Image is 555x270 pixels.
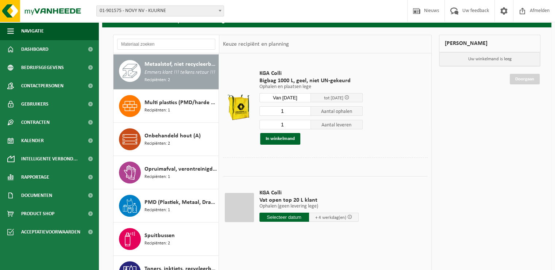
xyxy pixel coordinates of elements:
span: Documenten [21,186,52,205]
button: Metaalstof, niet recycleerbaar Emmers klant !!! telkens retour !!! Recipiënten: 2 [113,54,219,90]
input: Selecteer datum [259,213,309,222]
span: Recipiënten: 2 [144,140,170,147]
button: Opruimafval, verontreinigd, ontvlambaar Recipiënten: 1 [113,156,219,189]
span: Intelligente verbond... [21,150,78,168]
span: Recipiënten: 1 [144,107,170,114]
span: Recipiënten: 1 [144,174,170,180]
p: Ophalen en plaatsen lege [259,84,363,90]
span: Contracten [21,113,50,132]
button: PMD (Plastiek, Metaal, Drankkartons) (bedrijven) Recipiënten: 1 [113,189,219,223]
span: Multi plastics (PMD/harde kunststoffen/spanbanden/EPS/folie naturel/folie gemengd) [144,98,217,107]
span: Opruimafval, verontreinigd, ontvlambaar [144,165,217,174]
span: Bedrijfsgegevens [21,58,64,77]
span: Emmers klant !!! telkens retour !!! [144,69,215,77]
span: PMD (Plastiek, Metaal, Drankkartons) (bedrijven) [144,198,217,207]
span: 01-901575 - NOVY NV - KUURNE [96,5,224,16]
span: + 4 werkdag(en) [315,215,346,220]
span: Navigatie [21,22,44,40]
span: Kalender [21,132,44,150]
span: Aantal leveren [311,120,363,129]
span: Recipiënten: 2 [144,240,170,247]
span: KGA Colli [259,70,363,77]
span: Gebruikers [21,95,49,113]
input: Materiaal zoeken [117,39,215,50]
a: Doorgaan [510,74,540,84]
span: Bigbag 1000 L, geel, niet UN-gekeurd [259,77,363,84]
input: Selecteer datum [259,93,311,102]
span: 01-901575 - NOVY NV - KUURNE [97,6,224,16]
button: Onbehandeld hout (A) Recipiënten: 2 [113,123,219,156]
span: KGA Colli [259,189,359,197]
span: Recipiënten: 2 [144,77,170,84]
p: Ophalen (geen levering lege) [259,204,359,209]
span: Metaalstof, niet recycleerbaar [144,60,217,69]
span: Recipiënten: 1 [144,207,170,214]
span: Onbehandeld hout (A) [144,132,201,140]
p: Uw winkelmand is leeg [439,52,540,66]
span: Aantal ophalen [311,106,363,116]
span: Acceptatievoorwaarden [21,223,80,241]
span: Dashboard [21,40,49,58]
span: tot [DATE] [324,96,343,100]
span: Product Shop [21,205,54,223]
div: [PERSON_NAME] [439,35,540,52]
span: Vat open top 20 L klant [259,197,359,204]
span: Rapportage [21,168,49,186]
div: Keuze recipiënt en planning [219,35,292,53]
span: Contactpersonen [21,77,63,95]
button: Spuitbussen Recipiënten: 2 [113,223,219,256]
span: Spuitbussen [144,231,175,240]
button: Multi plastics (PMD/harde kunststoffen/spanbanden/EPS/folie naturel/folie gemengd) Recipiënten: 1 [113,90,219,123]
button: In winkelmand [260,133,300,145]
